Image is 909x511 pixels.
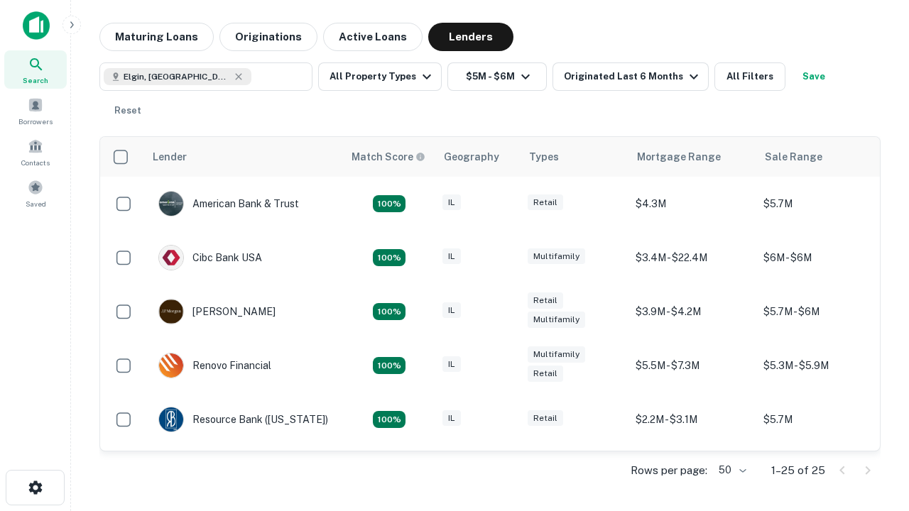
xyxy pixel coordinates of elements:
div: Capitalize uses an advanced AI algorithm to match your search with the best lender. The match sco... [352,149,425,165]
button: Save your search to get updates of matches that match your search criteria. [791,62,837,91]
th: Geography [435,137,521,177]
th: Sale Range [756,137,884,177]
div: Matching Properties: 4, hasApolloMatch: undefined [373,303,405,320]
div: American Bank & Trust [158,191,299,216]
div: IL [442,302,461,319]
div: Sale Range [765,148,822,165]
img: picture [159,407,183,432]
button: Originations [219,23,317,51]
div: IL [442,410,461,427]
div: Matching Properties: 4, hasApolloMatch: undefined [373,411,405,428]
button: Maturing Loans [99,23,214,51]
p: 1–25 of 25 [771,462,825,479]
span: Saved [26,198,46,209]
span: Search [23,75,48,86]
button: Lenders [428,23,513,51]
td: $5.6M [756,446,884,500]
img: picture [159,192,183,216]
a: Borrowers [4,92,67,130]
td: $4.3M [628,177,756,231]
div: Resource Bank ([US_STATE]) [158,407,328,432]
td: $5.5M - $7.3M [628,339,756,392]
div: IL [442,248,461,265]
div: Retail [528,292,563,309]
div: [PERSON_NAME] [158,299,276,324]
th: Lender [144,137,343,177]
img: capitalize-icon.png [23,11,50,40]
button: Reset [105,97,151,125]
iframe: Chat Widget [838,352,909,420]
td: $6M - $6M [756,231,884,285]
div: IL [442,356,461,373]
button: Originated Last 6 Months [553,62,709,91]
p: Rows per page: [631,462,707,479]
span: Contacts [21,157,50,168]
div: Mortgage Range [637,148,721,165]
td: $4M [628,446,756,500]
div: Lender [153,148,187,165]
img: picture [159,300,183,324]
td: $3.9M - $4.2M [628,285,756,339]
button: All Filters [714,62,785,91]
a: Contacts [4,133,67,171]
div: Multifamily [528,248,585,265]
div: Multifamily [528,312,585,328]
button: $5M - $6M [447,62,547,91]
span: Borrowers [18,116,53,127]
div: Cibc Bank USA [158,245,262,270]
span: Elgin, [GEOGRAPHIC_DATA], [GEOGRAPHIC_DATA] [124,70,230,83]
img: picture [159,353,183,378]
h6: Match Score [352,149,423,165]
div: Matching Properties: 7, hasApolloMatch: undefined [373,195,405,212]
td: $5.3M - $5.9M [756,339,884,392]
td: $2.2M - $3.1M [628,392,756,446]
button: Active Loans [323,23,423,51]
a: Search [4,50,67,89]
td: $5.7M [756,177,884,231]
div: Types [529,148,559,165]
div: Originated Last 6 Months [564,68,702,85]
div: Retail [528,194,563,211]
td: $5.7M - $6M [756,285,884,339]
div: Renovo Financial [158,353,271,378]
div: IL [442,194,461,211]
div: Retail [528,366,563,382]
th: Types [521,137,628,177]
div: Geography [444,148,499,165]
div: Retail [528,410,563,427]
th: Mortgage Range [628,137,756,177]
button: All Property Types [318,62,442,91]
div: Matching Properties: 4, hasApolloMatch: undefined [373,357,405,374]
div: Matching Properties: 4, hasApolloMatch: undefined [373,249,405,266]
td: $3.4M - $22.4M [628,231,756,285]
th: Capitalize uses an advanced AI algorithm to match your search with the best lender. The match sco... [343,137,435,177]
div: Multifamily [528,346,585,363]
img: picture [159,246,183,270]
div: 50 [713,460,749,480]
a: Saved [4,174,67,212]
td: $5.7M [756,392,884,446]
